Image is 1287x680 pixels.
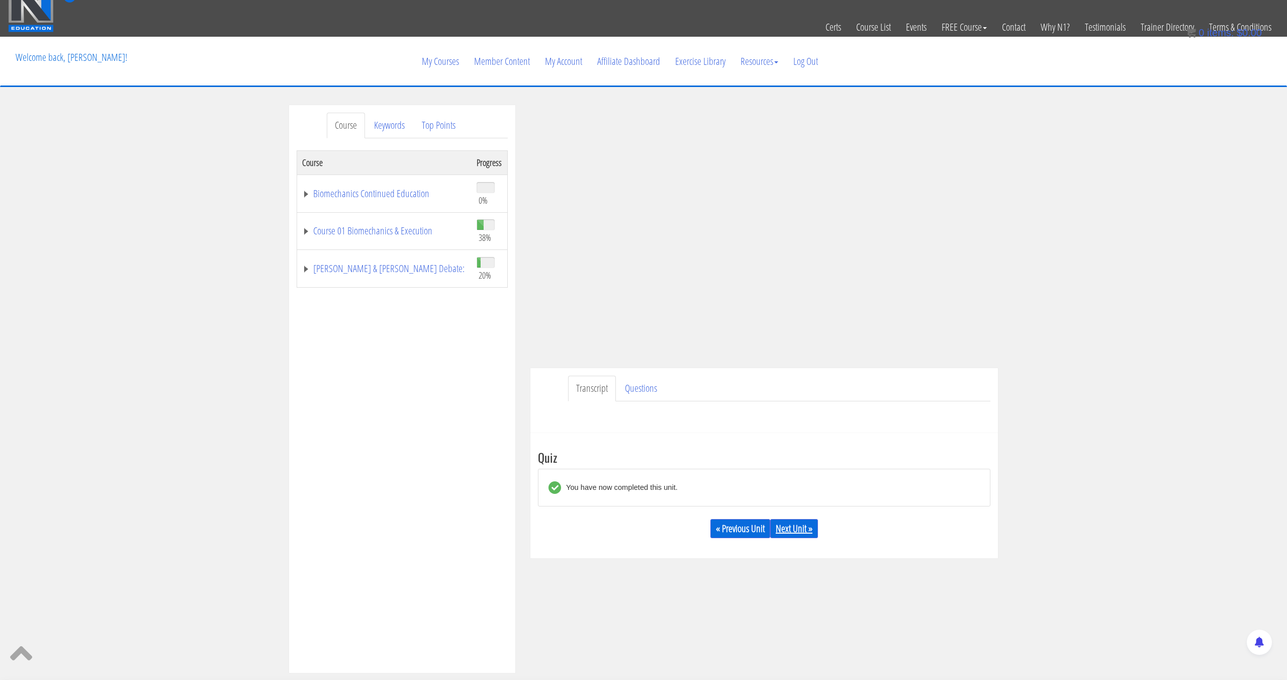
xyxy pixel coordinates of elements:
bdi: 0.00 [1237,27,1262,38]
a: Resources [733,37,786,86]
th: Course [297,150,472,175]
a: Why N1? [1033,3,1077,52]
a: Transcript [568,376,616,401]
th: Progress [472,150,507,175]
a: My Courses [414,37,467,86]
a: Course [327,113,365,138]
a: 0 items: $0.00 [1186,27,1262,38]
img: icon11.png [1186,28,1196,38]
a: Next Unit » [770,519,818,538]
span: 0% [479,195,488,206]
a: Top Points [414,113,464,138]
span: 20% [479,270,491,281]
span: 0 [1199,27,1204,38]
a: Contact [994,3,1033,52]
a: Certs [818,3,849,52]
a: Testimonials [1077,3,1133,52]
a: [PERSON_NAME] & [PERSON_NAME] Debate: [302,264,467,274]
span: items: [1207,27,1234,38]
a: « Previous Unit [710,519,770,538]
div: You have now completed this unit. [561,481,678,494]
span: 38% [479,232,491,243]
a: Course List [849,3,898,52]
a: Keywords [366,113,413,138]
a: FREE Course [934,3,994,52]
a: Log Out [786,37,825,86]
a: Exercise Library [668,37,733,86]
a: Affiliate Dashboard [590,37,668,86]
a: Questions [617,376,665,401]
a: Biomechanics Continued Education [302,189,467,199]
a: Terms & Conditions [1202,3,1279,52]
a: Events [898,3,934,52]
span: $ [1237,27,1242,38]
a: Member Content [467,37,537,86]
h3: Quiz [538,451,990,464]
a: Trainer Directory [1133,3,1202,52]
a: My Account [537,37,590,86]
p: Welcome back, [PERSON_NAME]! [8,37,135,77]
a: Course 01 Biomechanics & Execution [302,226,467,236]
